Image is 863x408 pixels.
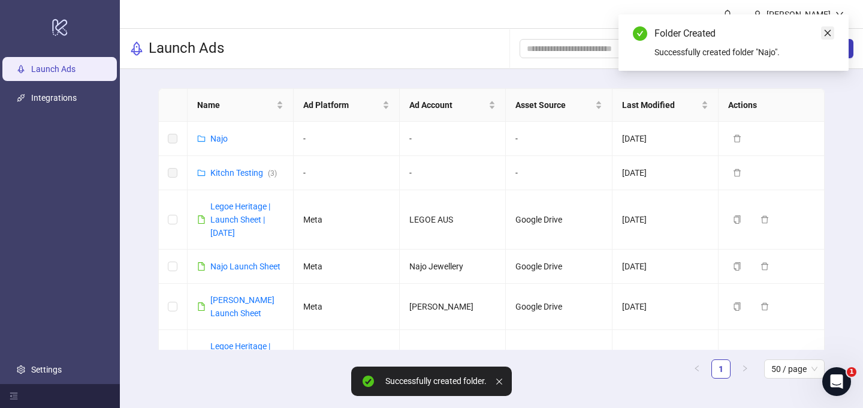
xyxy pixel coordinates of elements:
div: Successfully created folder. [385,376,487,386]
span: 50 / page [771,360,817,378]
li: Previous Page [687,359,707,379]
a: Legoe Heritage | Launch Sheet | [DATE] [210,341,270,377]
span: delete [761,215,769,224]
span: Last Modified [622,98,699,112]
li: Next Page [735,359,755,379]
td: Google Drive [506,330,612,389]
td: - [400,156,506,190]
td: [DATE] [612,284,719,330]
div: Successfully created folder "Najo". [654,46,834,59]
button: left [687,359,707,379]
span: delete [733,169,741,177]
td: [DATE] [612,156,719,190]
span: file [197,302,206,311]
th: Ad Account [400,89,506,122]
span: check-circle [633,26,647,41]
span: delete [733,134,741,143]
span: Ad Account [409,98,486,112]
td: - [294,156,400,190]
span: left [693,365,701,372]
a: Launch Ads [31,64,76,74]
td: [DATE] [612,122,719,156]
span: delete [761,262,769,271]
th: Actions [719,89,825,122]
span: copy [733,302,741,311]
li: 1 [711,359,731,379]
td: Meta [294,250,400,284]
span: file [197,215,206,224]
td: Meta [294,330,400,389]
button: right [735,359,755,379]
th: Last Modified [612,89,719,122]
a: Close [821,26,834,40]
td: - [294,122,400,156]
span: delete [761,302,769,311]
span: Name [197,98,274,112]
div: Page Size [764,359,825,379]
a: Settings [31,365,62,374]
a: 1 [712,360,730,378]
td: Najo Jewellery [400,250,506,284]
td: [DATE] [612,190,719,250]
td: - [506,156,612,190]
td: LEGOE AUS [400,190,506,250]
td: - [506,122,612,156]
span: close [823,29,832,37]
td: [DATE] [612,330,719,389]
a: Kitchn Testing(3) [210,168,277,178]
span: menu-fold [10,392,18,400]
span: Asset Source [515,98,592,112]
a: Najo [210,134,228,143]
h3: Launch Ads [149,39,224,58]
span: 1 [847,367,856,377]
td: LEGOE AUS [400,330,506,389]
th: Ad Platform [294,89,400,122]
td: - [400,122,506,156]
td: [DATE] [612,250,719,284]
span: file [197,262,206,271]
a: Integrations [31,93,77,103]
iframe: Intercom live chat [822,367,851,396]
span: copy [733,215,741,224]
div: [PERSON_NAME] [762,8,835,21]
span: ( 3 ) [268,169,277,178]
span: folder [197,169,206,177]
a: [PERSON_NAME] Launch Sheet [210,295,274,318]
span: rocket [129,41,144,56]
td: Google Drive [506,190,612,250]
span: right [741,365,749,372]
th: Asset Source [506,89,612,122]
span: Ad Platform [303,98,380,112]
td: Google Drive [506,284,612,330]
span: folder [197,134,206,143]
a: Najo Launch Sheet [210,262,280,271]
span: down [835,10,844,19]
td: Meta [294,284,400,330]
span: bell [723,10,732,18]
td: Meta [294,190,400,250]
td: [PERSON_NAME] [400,284,506,330]
a: Legoe Heritage | Launch Sheet | [DATE] [210,202,270,238]
div: Folder Created [654,26,834,41]
td: Google Drive [506,250,612,284]
span: copy [733,262,741,271]
span: user [753,10,762,19]
th: Name [188,89,294,122]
